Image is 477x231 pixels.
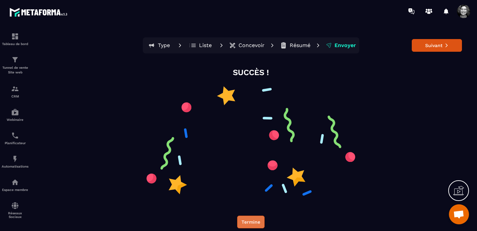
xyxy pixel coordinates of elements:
[278,39,312,52] button: Résumé
[2,80,28,103] a: formationformationCRM
[2,211,28,219] p: Réseaux Sociaux
[412,39,462,52] button: Suivant
[2,27,28,51] a: formationformationTableau de bord
[11,85,19,93] img: formation
[2,103,28,127] a: automationsautomationsWebinaire
[237,216,265,228] button: Termine
[233,67,269,78] p: SUCCÈS !
[2,65,28,75] p: Tunnel de vente Site web
[2,118,28,122] p: Webinaire
[11,178,19,186] img: automations
[2,127,28,150] a: schedulerschedulerPlanificateur
[11,155,19,163] img: automations
[11,108,19,116] img: automations
[11,132,19,140] img: scheduler
[9,6,70,18] img: logo
[2,94,28,98] p: CRM
[324,39,358,52] button: Envoyer
[2,141,28,145] p: Planificateur
[2,197,28,224] a: social-networksocial-networkRéseaux Sociaux
[449,204,469,224] div: Ouvrir le chat
[290,42,310,49] p: Résumé
[11,32,19,40] img: formation
[2,165,28,168] p: Automatisations
[199,42,212,49] p: Liste
[2,173,28,197] a: automationsautomationsEspace membre
[158,42,170,49] p: Type
[2,42,28,46] p: Tableau de bord
[2,51,28,80] a: formationformationTunnel de vente Site web
[11,56,19,64] img: formation
[238,42,265,49] p: Concevoir
[2,150,28,173] a: automationsautomationsAutomatisations
[11,202,19,210] img: social-network
[186,39,216,52] button: Liste
[335,42,356,49] p: Envoyer
[144,39,174,52] button: Type
[227,39,267,52] button: Concevoir
[2,188,28,192] p: Espace membre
